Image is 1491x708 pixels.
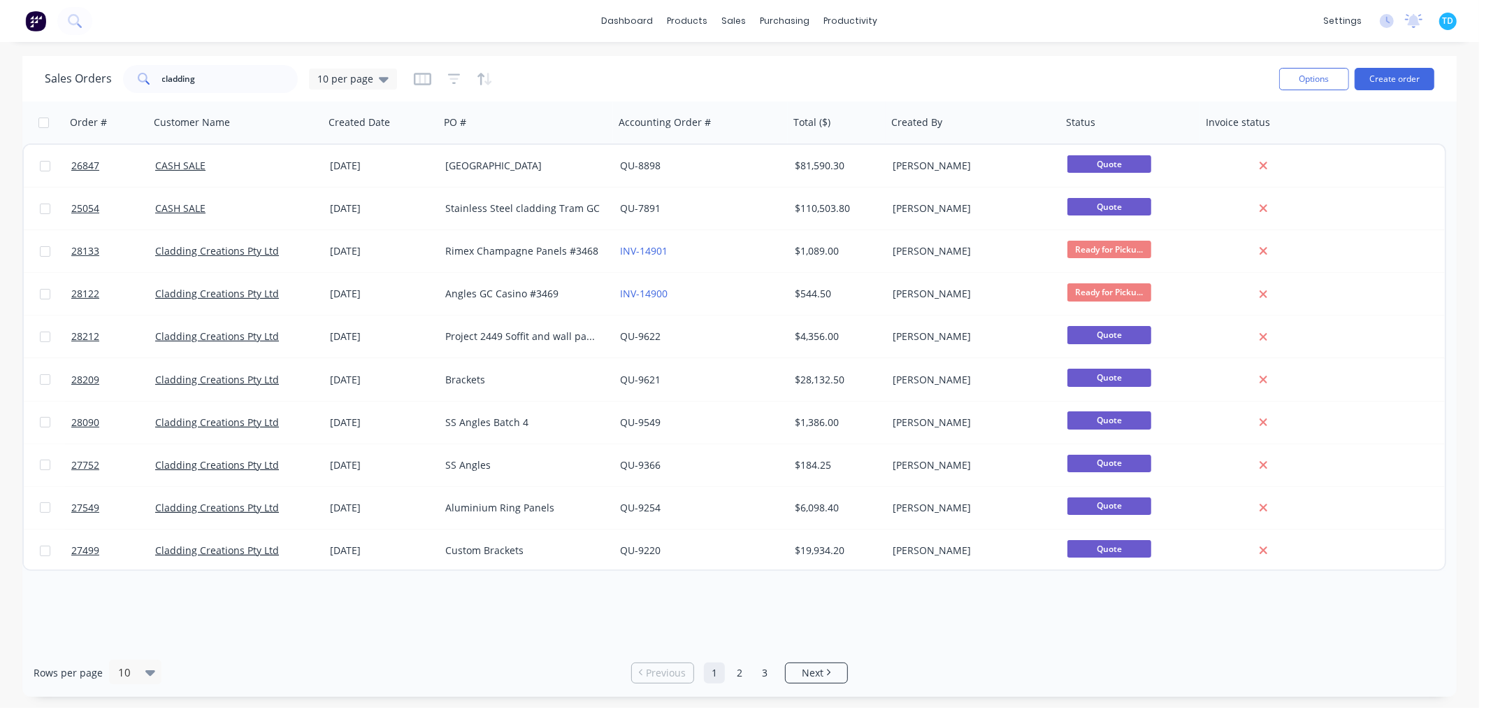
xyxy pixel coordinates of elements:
[155,544,279,557] a: Cladding Creations Pty Ltd
[155,416,279,429] a: Cladding Creations Pty Ltd
[704,663,725,684] a: Page 1 is your current page
[893,201,1048,215] div: [PERSON_NAME]
[620,244,668,257] a: INV-14901
[1066,115,1095,129] div: Status
[620,159,661,172] a: QU-8898
[71,145,155,187] a: 26847
[445,159,600,173] div: [GEOGRAPHIC_DATA]
[620,287,668,300] a: INV-14900
[445,501,600,515] div: Aluminium Ring Panels
[71,458,99,472] span: 27752
[795,458,877,472] div: $184.25
[330,287,434,301] div: [DATE]
[71,273,155,315] a: 28122
[330,201,434,215] div: [DATE]
[330,373,434,387] div: [DATE]
[71,416,99,430] span: 28090
[71,244,99,258] span: 28133
[1279,68,1349,90] button: Options
[1067,540,1151,558] span: Quote
[445,201,600,215] div: Stainless Steel cladding Tram GC
[25,10,46,31] img: Factory
[330,416,434,430] div: [DATE]
[155,373,279,386] a: Cladding Creations Pty Ltd
[795,244,877,258] div: $1,089.00
[893,373,1048,387] div: [PERSON_NAME]
[620,544,661,557] a: QU-9220
[893,416,1048,430] div: [PERSON_NAME]
[330,458,434,472] div: [DATE]
[34,666,103,680] span: Rows per page
[1067,455,1151,472] span: Quote
[786,666,847,680] a: Next page
[620,501,661,514] a: QU-9254
[817,10,885,31] div: productivity
[71,501,99,515] span: 27549
[445,373,600,387] div: Brackets
[620,416,661,429] a: QU-9549
[155,244,279,257] a: Cladding Creations Pty Ltd
[793,115,830,129] div: Total ($)
[795,159,877,173] div: $81,590.30
[1316,10,1369,31] div: settings
[1206,115,1270,129] div: Invoice status
[71,159,99,173] span: 26847
[71,359,155,401] a: 28209
[715,10,754,31] div: sales
[445,244,600,258] div: Rimex Champagne Panels #3468
[71,330,99,344] span: 28212
[445,287,600,301] div: Angles GC Casino #3469
[71,316,155,357] a: 28212
[795,544,877,558] div: $19,934.20
[317,71,373,86] span: 10 per page
[893,159,1048,173] div: [PERSON_NAME]
[445,416,600,430] div: SS Angles Batch 4
[795,287,877,301] div: $544.50
[71,544,99,558] span: 27499
[893,330,1048,344] div: [PERSON_NAME]
[71,402,155,444] a: 28090
[1067,241,1151,258] span: Ready for Picku...
[155,287,279,300] a: Cladding Creations Pty Ltd
[330,159,434,173] div: [DATE]
[1067,497,1151,515] span: Quote
[626,663,853,684] ul: Pagination
[45,72,112,85] h1: Sales Orders
[330,501,434,515] div: [DATE]
[620,201,661,215] a: QU-7891
[620,330,661,343] a: QU-9622
[795,416,877,430] div: $1,386.00
[329,115,390,129] div: Created Date
[71,230,155,272] a: 28133
[795,201,877,215] div: $110,503.80
[661,10,715,31] div: products
[445,458,600,472] div: SS Angles
[795,330,877,344] div: $4,356.00
[893,501,1048,515] div: [PERSON_NAME]
[330,330,434,344] div: [DATE]
[155,159,206,172] a: CASH SALE
[795,501,877,515] div: $6,098.40
[754,663,775,684] a: Page 3
[154,115,230,129] div: Customer Name
[162,65,298,93] input: Search...
[619,115,711,129] div: Accounting Order #
[1443,15,1454,27] span: TD
[155,501,279,514] a: Cladding Creations Pty Ltd
[1067,326,1151,344] span: Quote
[893,287,1048,301] div: [PERSON_NAME]
[71,487,155,529] a: 27549
[71,201,99,215] span: 25054
[754,10,817,31] div: purchasing
[595,10,661,31] a: dashboard
[444,115,466,129] div: PO #
[71,530,155,572] a: 27499
[1067,198,1151,215] span: Quote
[445,330,600,344] div: Project 2449 Soffit and wall panels
[1355,68,1434,90] button: Create order
[71,187,155,229] a: 25054
[893,244,1048,258] div: [PERSON_NAME]
[155,458,279,472] a: Cladding Creations Pty Ltd
[71,287,99,301] span: 28122
[1067,369,1151,386] span: Quote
